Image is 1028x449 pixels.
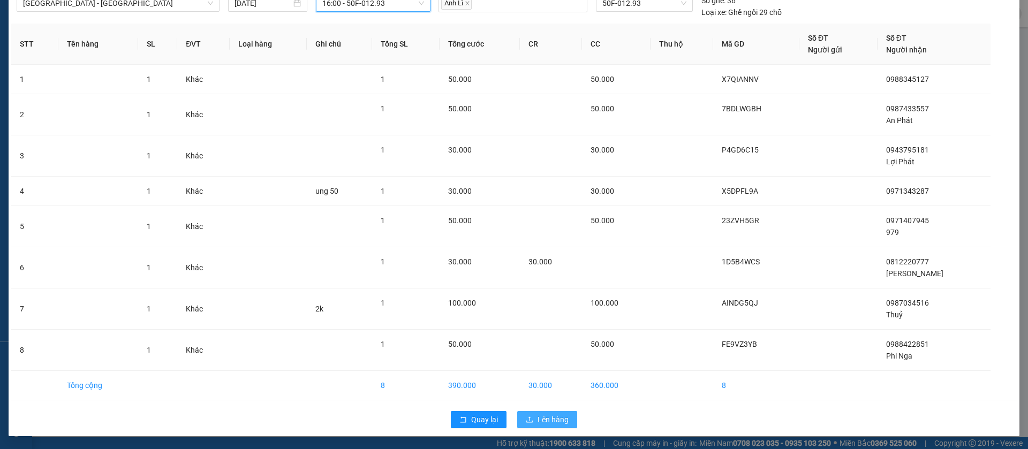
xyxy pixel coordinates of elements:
td: 2 [11,94,58,135]
th: Mã GD [713,24,799,65]
td: Khác [177,288,229,330]
span: close [465,1,470,6]
span: 1 [381,340,385,348]
td: 5 [11,206,58,247]
span: 50.000 [591,104,614,113]
button: rollbackQuay lại [451,411,507,428]
span: 50.000 [448,216,472,225]
td: 8 [11,330,58,371]
span: 7BDLWGBH [722,104,761,113]
span: 1 [147,75,151,83]
span: 30.000 [528,257,552,266]
td: 6 [11,247,58,288]
span: 1 [381,187,385,195]
span: Loại xe: [701,6,727,18]
th: SL [138,24,177,65]
span: 1 [381,299,385,307]
td: 360.000 [582,371,651,400]
span: 30.000 [448,257,472,266]
span: 23ZVH5GR [722,216,759,225]
span: Số ĐT [886,34,906,42]
span: ung 50 [315,187,338,195]
span: 1 [147,222,151,231]
th: Loại hàng [230,24,307,65]
span: 1 [381,75,385,83]
span: 100.000 [591,299,618,307]
span: 1 [147,346,151,354]
th: CC [582,24,651,65]
td: 4 [11,177,58,206]
span: 50.000 [448,340,472,348]
span: Người nhận [886,45,927,54]
th: CR [520,24,582,65]
td: 1 [11,65,58,94]
span: 30.000 [591,146,614,154]
span: 0812220777 [886,257,929,266]
span: 0988422851 [886,340,929,348]
span: 50.000 [591,216,614,225]
th: Tổng cước [440,24,520,65]
span: Quay lại [471,414,498,425]
span: 30.000 [448,146,472,154]
span: 0971343287 [886,187,929,195]
span: 1 [381,257,385,266]
span: 1 [381,104,385,113]
span: X5DPFL9A [722,187,758,195]
td: 3 [11,135,58,177]
span: 100.000 [448,299,476,307]
span: 2k [315,305,323,313]
span: An Phát [886,116,913,125]
span: 979 [886,228,899,237]
span: 1D5B4WCS [722,257,760,266]
span: Phi Nga [886,352,912,360]
td: Khác [177,94,229,135]
span: 0987433557 [886,104,929,113]
span: Lên hàng [538,414,569,425]
span: upload [526,416,533,424]
span: 1 [147,305,151,313]
span: 1 [381,216,385,225]
button: uploadLên hàng [517,411,577,428]
th: Tên hàng [58,24,138,65]
span: 50.000 [591,340,614,348]
span: [PERSON_NAME] [886,269,943,278]
td: 8 [713,371,799,400]
td: Khác [177,135,229,177]
td: 390.000 [440,371,520,400]
span: 0988345127 [886,75,929,83]
span: X7QIANNV [722,75,759,83]
span: 1 [147,263,151,272]
th: ĐVT [177,24,229,65]
span: Số ĐT [808,34,828,42]
th: STT [11,24,58,65]
td: Khác [177,65,229,94]
td: Tổng cộng [58,371,138,400]
span: 30.000 [591,187,614,195]
span: 1 [147,151,151,160]
th: Tổng SL [372,24,440,65]
span: 1 [147,187,151,195]
th: Ghi chú [307,24,372,65]
span: rollback [459,416,467,424]
td: Khác [177,177,229,206]
th: Thu hộ [651,24,713,65]
span: 30.000 [448,187,472,195]
span: P4GD6C15 [722,146,759,154]
span: 1 [381,146,385,154]
span: 0987034516 [886,299,929,307]
span: FE9VZ3YB [722,340,757,348]
div: Ghế ngồi 29 chỗ [701,6,782,18]
td: Khác [177,206,229,247]
span: 50.000 [448,75,472,83]
span: Thuỷ [886,310,903,319]
span: Người gửi [808,45,842,54]
td: 8 [372,371,440,400]
span: 1 [147,110,151,119]
td: Khác [177,247,229,288]
span: AINDG5QJ [722,299,758,307]
span: 0943795181 [886,146,929,154]
td: 7 [11,288,58,330]
span: Lợi Phát [886,157,914,166]
td: 30.000 [520,371,582,400]
span: 50.000 [591,75,614,83]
